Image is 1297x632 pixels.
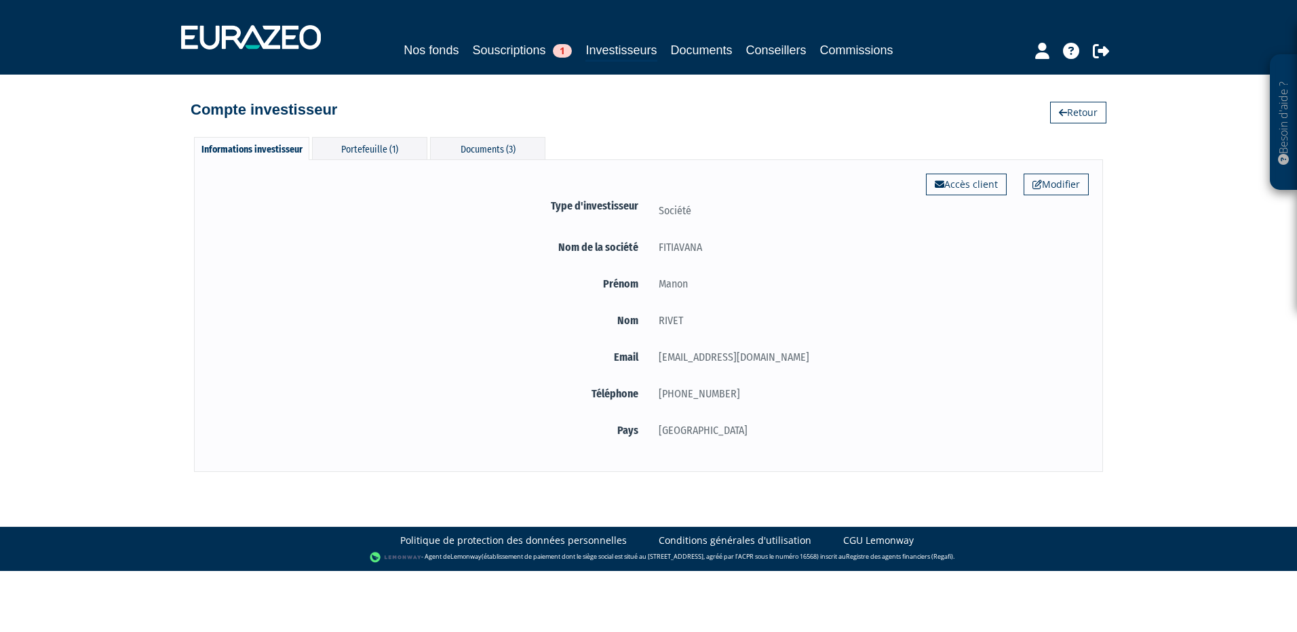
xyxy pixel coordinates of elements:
[648,202,1089,219] div: Société
[208,422,648,439] label: Pays
[659,534,811,547] a: Conditions générales d'utilisation
[472,41,572,60] a: Souscriptions1
[843,534,914,547] a: CGU Lemonway
[370,551,422,564] img: logo-lemonway.png
[1024,174,1089,195] a: Modifier
[648,312,1089,329] div: RIVET
[194,137,309,160] div: Informations investisseur
[585,41,657,62] a: Investisseurs
[208,197,648,214] label: Type d'investisseur
[820,41,893,60] a: Commissions
[208,239,648,256] label: Nom de la société
[1050,102,1106,123] a: Retour
[312,137,427,159] div: Portefeuille (1)
[746,41,807,60] a: Conseillers
[671,41,733,60] a: Documents
[208,312,648,329] label: Nom
[648,422,1089,439] div: [GEOGRAPHIC_DATA]
[553,44,572,58] span: 1
[208,275,648,292] label: Prénom
[648,275,1089,292] div: Manon
[846,553,953,561] a: Registre des agents financiers (Regafi)
[648,385,1089,402] div: [PHONE_NUMBER]
[648,349,1089,366] div: [EMAIL_ADDRESS][DOMAIN_NAME]
[450,553,482,561] a: Lemonway
[208,349,648,366] label: Email
[430,137,545,159] div: Documents (3)
[404,41,459,60] a: Nos fonds
[926,174,1007,195] a: Accès client
[191,102,337,118] h4: Compte investisseur
[181,25,321,50] img: 1732889491-logotype_eurazeo_blanc_rvb.png
[648,239,1089,256] div: FITIAVANA
[400,534,627,547] a: Politique de protection des données personnelles
[14,551,1283,564] div: - Agent de (établissement de paiement dont le siège social est situé au [STREET_ADDRESS], agréé p...
[208,385,648,402] label: Téléphone
[1276,62,1292,184] p: Besoin d'aide ?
